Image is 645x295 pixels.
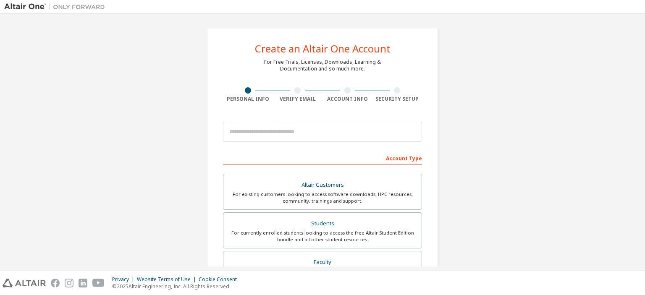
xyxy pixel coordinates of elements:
div: Verify Email [273,96,323,102]
div: Altair Customers [228,179,417,191]
div: Faculty [228,256,417,268]
div: Create an Altair One Account [255,44,391,54]
div: Privacy [112,276,137,283]
div: For existing customers looking to access software downloads, HPC resources, community, trainings ... [228,191,417,204]
div: Students [228,218,417,230]
img: Altair One [4,3,109,11]
div: Website Terms of Use [137,276,199,283]
div: For currently enrolled students looking to access the free Altair Student Edition bundle and all ... [228,230,417,243]
div: For Free Trials, Licenses, Downloads, Learning & Documentation and so much more. [264,59,381,72]
img: facebook.svg [51,279,60,287]
div: Account Type [223,151,422,164]
div: Account Info [322,96,372,102]
div: Security Setup [372,96,422,102]
div: Cookie Consent [199,276,242,283]
img: instagram.svg [65,279,73,287]
img: linkedin.svg [79,279,87,287]
p: © 2025 Altair Engineering, Inc. All Rights Reserved. [112,283,242,290]
img: altair_logo.svg [3,279,46,287]
div: Personal Info [223,96,273,102]
img: youtube.svg [92,279,105,287]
